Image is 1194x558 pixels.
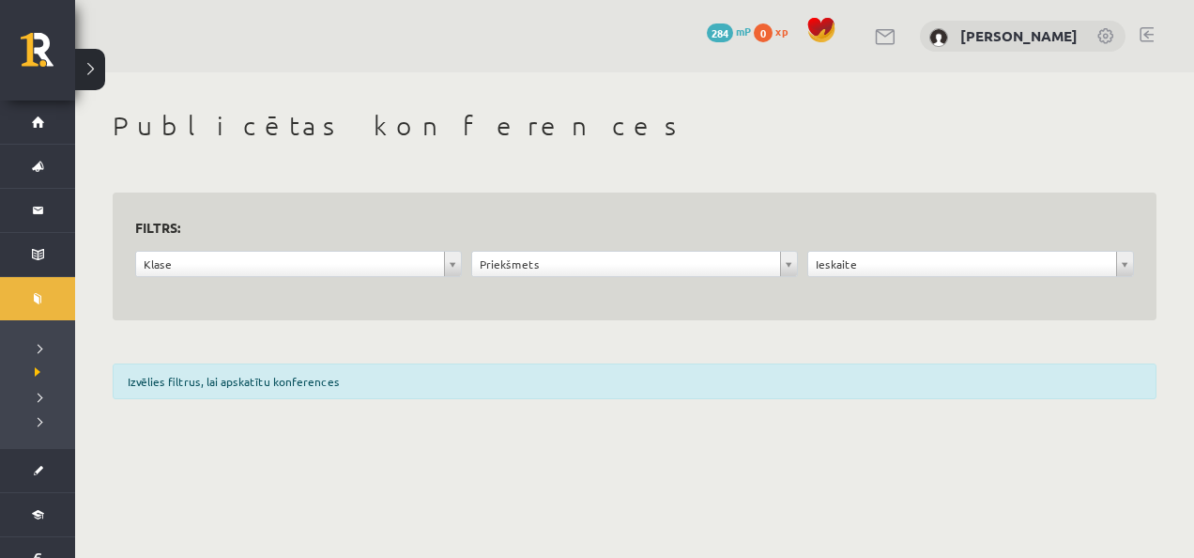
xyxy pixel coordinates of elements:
[929,28,948,47] img: Martins Andersons
[472,252,797,276] a: Priekšmets
[960,26,1078,45] a: [PERSON_NAME]
[754,23,773,42] span: 0
[21,33,75,80] a: Rīgas 1. Tālmācības vidusskola
[135,215,1111,240] h3: Filtrs:
[113,110,1156,142] h1: Publicētas konferences
[816,252,1109,276] span: Ieskaite
[736,23,751,39] span: mP
[754,23,797,39] a: 0 xp
[136,252,461,276] a: Klase
[480,252,773,276] span: Priekšmets
[707,23,733,42] span: 284
[144,252,436,276] span: Klase
[707,23,751,39] a: 284 mP
[775,23,788,39] span: xp
[113,364,1156,399] div: Izvēlies filtrus, lai apskatītu konferences
[808,252,1133,276] a: Ieskaite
